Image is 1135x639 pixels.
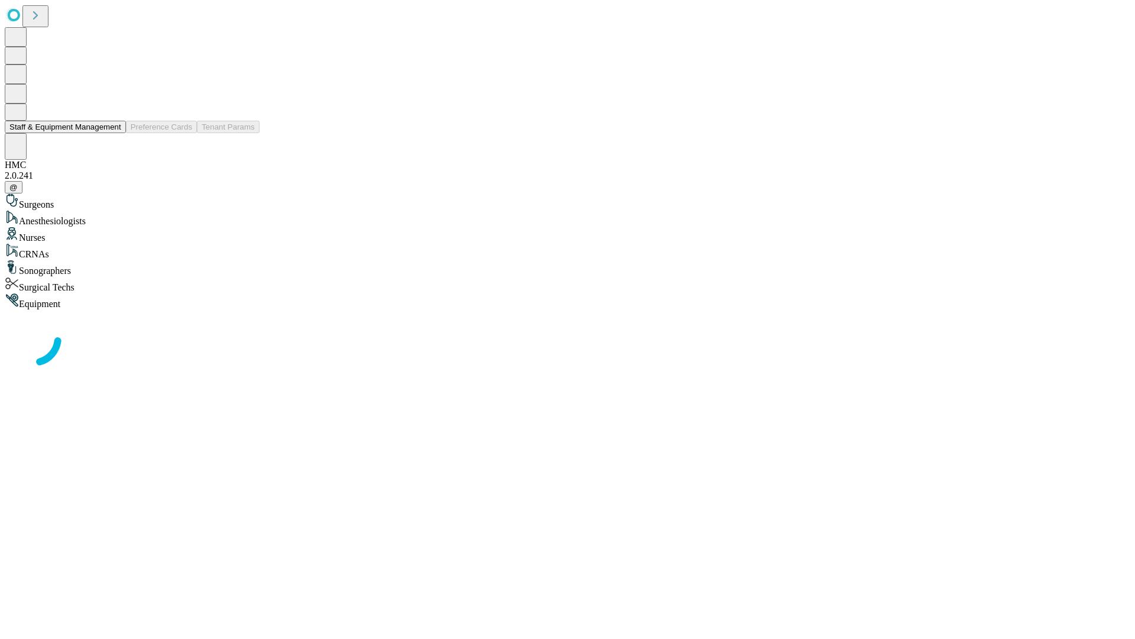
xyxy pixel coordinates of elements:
[197,121,260,133] button: Tenant Params
[5,210,1130,227] div: Anesthesiologists
[5,293,1130,309] div: Equipment
[5,260,1130,276] div: Sonographers
[5,276,1130,293] div: Surgical Techs
[5,227,1130,243] div: Nurses
[5,121,126,133] button: Staff & Equipment Management
[5,181,22,193] button: @
[9,183,18,192] span: @
[5,160,1130,170] div: HMC
[5,170,1130,181] div: 2.0.241
[5,193,1130,210] div: Surgeons
[126,121,197,133] button: Preference Cards
[5,243,1130,260] div: CRNAs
